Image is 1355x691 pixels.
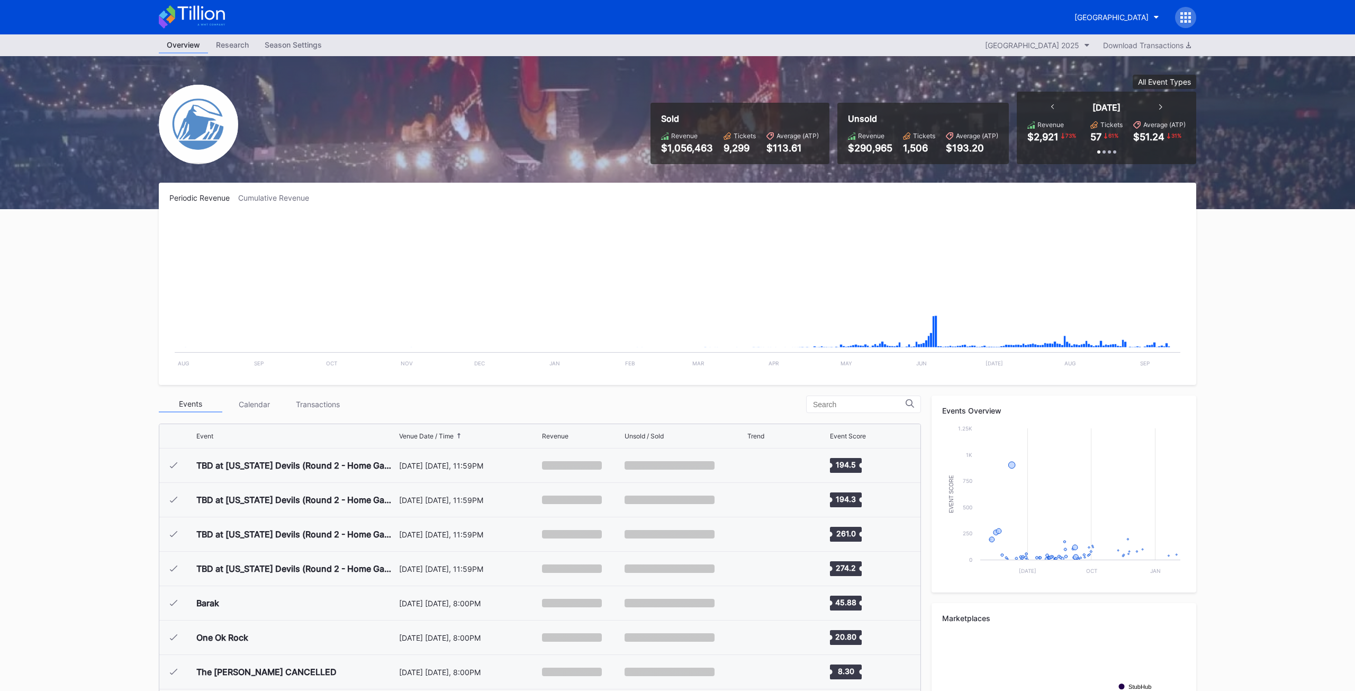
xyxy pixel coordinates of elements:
[399,668,539,677] div: [DATE] [DATE], 8:00PM
[661,113,819,124] div: Sold
[946,142,998,154] div: $193.20
[747,624,779,651] svg: Chart title
[159,396,222,412] div: Events
[836,529,855,538] text: 261.0
[196,529,396,540] div: TBD at [US_STATE] Devils (Round 2 - Home Game 3) (Date TBD) (If Necessary)
[1103,41,1191,50] div: Download Transactions
[549,360,560,366] text: Jan
[196,598,219,608] div: Barak
[257,37,330,52] div: Season Settings
[196,460,396,471] div: TBD at [US_STATE] Devils (Round 2 - Home Game 1) (Date TBD) (If Necessary)
[980,38,1095,52] button: [GEOGRAPHIC_DATA] 2025
[836,563,856,572] text: 274.2
[985,41,1079,50] div: [GEOGRAPHIC_DATA] 2025
[1027,131,1059,142] div: $2,921
[326,360,337,366] text: Oct
[734,132,756,140] div: Tickets
[848,113,998,124] div: Unsold
[196,563,396,574] div: TBD at [US_STATE] Devils (Round 2 - Home Game 4) (Date TBD) (If Necessary)
[1064,360,1076,366] text: Aug
[1140,360,1150,366] text: Sep
[286,396,349,412] div: Transactions
[254,360,264,366] text: Sep
[942,406,1186,415] div: Events Overview
[948,475,954,513] text: Event Score
[196,432,213,440] div: Event
[1143,121,1186,129] div: Average (ATP)
[222,396,286,412] div: Calendar
[969,557,972,563] text: 0
[766,142,819,154] div: $113.61
[208,37,257,52] div: Research
[1067,7,1167,27] button: [GEOGRAPHIC_DATA]
[401,360,413,366] text: Nov
[169,216,1186,374] svg: Chart title
[747,452,779,479] svg: Chart title
[1074,13,1149,22] div: [GEOGRAPHIC_DATA]
[848,142,892,154] div: $290,965
[963,530,972,536] text: 250
[747,590,779,616] svg: Chart title
[196,632,248,643] div: One Ok Rock
[1107,131,1119,140] div: 61 %
[1019,568,1036,574] text: [DATE]
[858,132,884,140] div: Revenue
[836,460,856,469] text: 194.5
[747,659,779,685] svg: Chart title
[399,530,539,539] div: [DATE] [DATE], 11:59PM
[830,432,866,440] div: Event Score
[1092,102,1121,113] div: [DATE]
[399,599,539,608] div: [DATE] [DATE], 8:00PM
[196,495,396,505] div: TBD at [US_STATE] Devils (Round 2 - Home Game 2) (Date TBD) (If Necessary)
[542,432,568,440] div: Revenue
[474,360,485,366] text: Dec
[399,461,539,470] div: [DATE] [DATE], 11:59PM
[1170,131,1182,140] div: 31 %
[169,193,238,202] div: Periodic Revenue
[769,360,779,366] text: Apr
[835,598,856,607] text: 45.88
[724,142,756,154] div: 9,299
[913,132,935,140] div: Tickets
[399,432,454,440] div: Venue Date / Time
[916,360,927,366] text: Jun
[159,37,208,53] div: Overview
[958,425,972,432] text: 1.25k
[1086,568,1097,574] text: Oct
[1100,121,1123,129] div: Tickets
[836,495,856,504] text: 194.3
[1064,131,1077,140] div: 73 %
[1133,131,1164,142] div: $51.24
[841,360,852,366] text: May
[747,487,779,513] svg: Chart title
[1090,131,1101,142] div: 57
[747,432,764,440] div: Trend
[747,521,779,548] svg: Chart title
[625,360,635,366] text: Feb
[1037,121,1064,129] div: Revenue
[776,132,819,140] div: Average (ATP)
[257,37,330,53] a: Season Settings
[1098,38,1196,52] button: Download Transactions
[399,496,539,505] div: [DATE] [DATE], 11:59PM
[942,423,1186,582] svg: Chart title
[692,360,704,366] text: Mar
[1138,77,1191,86] div: All Event Types
[903,142,935,154] div: 1,506
[963,478,972,484] text: 750
[625,432,664,440] div: Unsold / Sold
[837,667,854,676] text: 8.30
[966,452,972,458] text: 1k
[835,632,856,641] text: 20.80
[399,633,539,642] div: [DATE] [DATE], 8:00PM
[196,667,337,677] div: The [PERSON_NAME] CANCELLED
[942,614,1186,623] div: Marketplaces
[238,193,318,202] div: Cumulative Revenue
[661,142,713,154] div: $1,056,463
[1150,568,1161,574] text: Jan
[671,132,698,140] div: Revenue
[986,360,1003,366] text: [DATE]
[956,132,998,140] div: Average (ATP)
[747,555,779,582] svg: Chart title
[813,400,906,409] input: Search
